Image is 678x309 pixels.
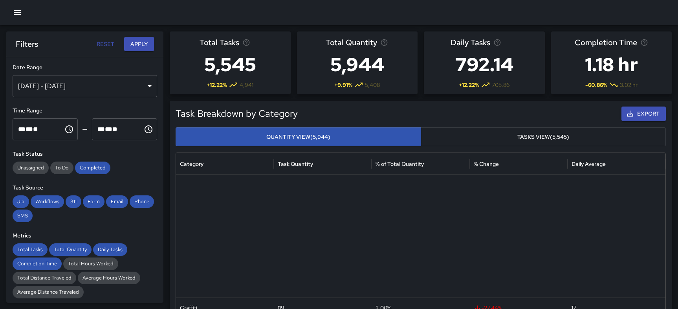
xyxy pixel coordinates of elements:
span: Total Quantity [49,246,92,254]
div: Email [106,195,128,208]
span: 3.02 hr [620,81,638,89]
span: Completed [75,164,110,172]
div: Total Hours Worked [63,257,118,270]
div: Phone [130,195,154,208]
span: Daily Tasks [93,246,127,254]
button: Choose time, selected time is 11:59 PM [141,121,156,137]
h3: 5,545 [200,49,261,80]
h6: Metrics [13,232,157,240]
span: + 9.91 % [334,81,352,89]
span: + 12.22 % [459,81,479,89]
div: Task Quantity [278,160,313,167]
h6: Date Range [13,63,157,72]
div: Daily Average [572,160,606,167]
span: Email [106,198,128,206]
div: Category [180,160,203,167]
h3: 1.18 hr [575,49,648,80]
button: Apply [124,37,154,51]
div: Unassigned [13,162,49,174]
div: [DATE] - [DATE] [13,75,157,97]
h6: Filters [16,38,38,50]
h3: 792.14 [451,49,518,80]
span: 705.86 [492,81,509,89]
div: SMS [13,210,33,222]
div: Completed [75,162,110,174]
div: 311 [66,195,81,208]
span: Minutes [26,126,33,132]
span: Hours [97,126,105,132]
span: Average Distance Traveled [13,288,84,296]
span: Total Tasks [13,246,48,254]
span: Unassigned [13,164,49,172]
span: Phone [130,198,154,206]
button: Reset [93,37,118,51]
span: Total Quantity [326,36,377,49]
div: Jia [13,195,29,208]
div: Completion Time [13,257,62,270]
span: Minutes [105,126,112,132]
div: Workflows [31,195,64,208]
svg: Total task quantity in the selected period, compared to the previous period. [380,39,388,46]
h6: Time Range [13,107,157,115]
h6: Task Status [13,150,157,158]
span: Jia [13,198,29,206]
button: Choose time, selected time is 12:00 AM [61,121,77,137]
span: Workflows [31,198,64,206]
div: Form [83,195,104,208]
span: SMS [13,212,33,220]
span: Total Hours Worked [63,260,118,268]
span: 311 [66,198,81,206]
span: Hours [18,126,26,132]
div: % Change [474,160,499,167]
div: Average Hours Worked [78,272,140,284]
div: To Do [50,162,73,174]
div: Total Distance Traveled [13,272,76,284]
h3: 5,944 [326,49,389,80]
span: To Do [50,164,73,172]
span: Meridiem [33,126,38,132]
button: Tasks View(5,545) [421,127,666,147]
svg: Total number of tasks in the selected period, compared to the previous period. [242,39,250,46]
span: -60.86 % [585,81,607,89]
div: Average Distance Traveled [13,286,84,298]
button: Export [621,107,666,121]
span: + 12.22 % [207,81,227,89]
svg: Average time taken to complete tasks in the selected period, compared to the previous period. [640,39,648,46]
span: Total Tasks [200,36,239,49]
span: 5,408 [365,81,380,89]
h6: Task Source [13,184,157,192]
span: Completion Time [575,36,637,49]
span: Average Hours Worked [78,274,140,282]
svg: Average number of tasks per day in the selected period, compared to the previous period. [493,39,501,46]
h5: Task Breakdown by Category [176,107,542,120]
span: Completion Time [13,260,62,268]
div: Total Quantity [49,243,92,256]
span: Daily Tasks [451,36,490,49]
span: 4,941 [240,81,253,89]
div: % of Total Quantity [376,160,424,167]
div: Total Tasks [13,243,48,256]
button: Quantity View(5,944) [176,127,421,147]
span: Meridiem [112,126,117,132]
span: Form [83,198,104,206]
div: Daily Tasks [93,243,127,256]
span: Total Distance Traveled [13,274,76,282]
